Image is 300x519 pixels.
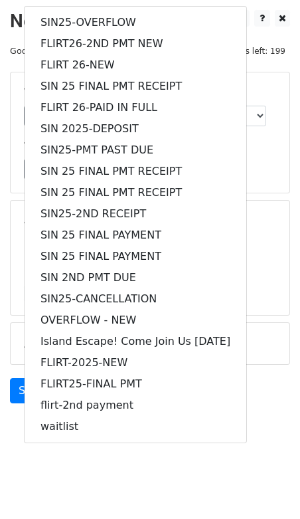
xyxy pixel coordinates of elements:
iframe: Chat Widget [234,455,300,519]
a: SIN25-OVERFLOW [25,12,246,33]
a: Send [10,378,54,403]
a: FLIRT 26-PAID IN FULL [25,97,246,118]
a: FLIRT 26-NEW [25,54,246,76]
a: SIN 25 FINAL PMT RECEIPT [25,182,246,203]
a: FLIRT26-2ND PMT NEW [25,33,246,54]
a: FLIRT-2025-NEW [25,352,246,373]
a: Island Escape! Come Join Us [DATE] [25,331,246,352]
a: OVERFLOW - NEW [25,310,246,331]
a: SIN25-CANCELLATION [25,288,246,310]
a: SIN25-2ND RECEIPT [25,203,246,225]
h2: New Campaign [10,10,290,33]
a: SIN 25 FINAL PAYMENT [25,225,246,246]
a: waitlist [25,416,246,437]
a: SIN25-PMT PAST DUE [25,140,246,161]
a: SIN 25 FINAL PAYMENT [25,246,246,267]
a: SIN 2ND PMT DUE [25,267,246,288]
a: FLIRT25-FINAL PMT [25,373,246,395]
a: SIN 2025-DEPOSIT [25,118,246,140]
small: Google Sheet: [10,46,117,56]
a: SIN 25 FINAL PMT RECEIPT [25,76,246,97]
a: flirt-2nd payment [25,395,246,416]
a: SIN 25 FINAL PMT RECEIPT [25,161,246,182]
